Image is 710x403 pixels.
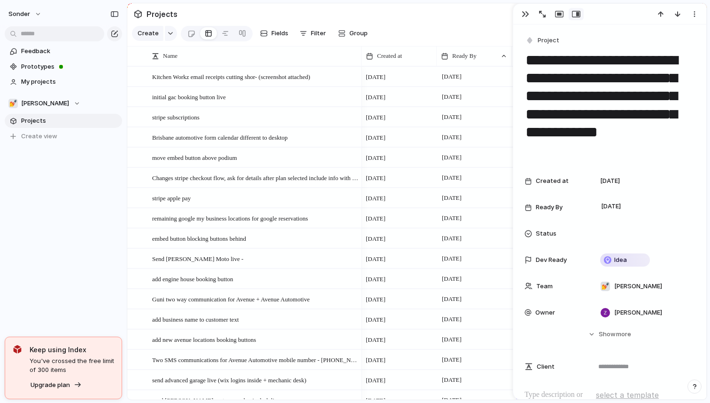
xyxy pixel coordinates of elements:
span: Brisbane automotive form calendar different to desktop [152,132,288,142]
button: Group [333,26,372,41]
button: select a template [594,388,660,402]
span: add business name to customer text [152,314,239,324]
span: Guni two way communication for Avenue + Avenue Automotive [152,293,309,304]
span: add engine house booking button [152,273,233,284]
span: [DATE] [366,376,386,385]
span: send advanced garage live (wix logins inside + mechanic desk) [152,374,306,385]
span: [DATE] [440,374,464,386]
span: Create [138,29,159,38]
button: Project [524,34,562,47]
span: Owner [535,308,555,317]
span: [DATE] [366,194,386,203]
span: You've crossed the free limit of 300 items [30,356,114,375]
span: Projects [21,116,119,126]
span: Client [537,362,555,371]
span: [DATE] [366,174,386,183]
span: move embed button above podium [152,152,237,163]
span: [DATE] [366,133,386,142]
span: [DATE] [440,132,464,143]
span: Team [536,282,553,291]
span: [DATE] [366,254,386,264]
span: Filter [311,29,326,38]
div: 💅 [601,282,610,291]
span: embed button blocking buttons behind [152,233,246,244]
span: [PERSON_NAME] [614,308,662,317]
span: [DATE] [440,314,464,325]
span: Dev Ready [536,255,567,265]
span: more [616,330,631,339]
a: Prototypes [5,60,122,74]
span: add new avenue locations booking buttons [152,334,256,345]
span: [DATE] [366,295,386,304]
span: [DATE] [366,356,386,365]
a: Projects [5,114,122,128]
span: [DATE] [440,334,464,345]
span: [DATE] [599,201,624,212]
span: Two SMS communications for Avenue Automotive mobile number - [PHONE_NUMBER] [152,354,358,365]
span: [DATE] [366,335,386,345]
span: Upgrade plan [31,380,70,390]
div: 💅 [8,99,18,108]
span: [DATE] [366,93,386,102]
span: Send [PERSON_NAME] Moto live - [152,253,243,264]
span: Kitchen Workz email receipts cutting shor- (screenshot attached) [152,71,310,82]
span: Project [538,36,559,45]
span: [DATE] [600,176,620,186]
button: Filter [296,26,330,41]
button: sonder [4,7,46,22]
button: Fields [256,26,292,41]
span: Keep using Index [30,345,114,355]
span: Created at [536,176,569,186]
span: My projects [21,77,119,87]
span: [DATE] [440,192,464,204]
span: Projects [145,6,179,23]
span: [DATE] [440,172,464,183]
span: [DATE] [440,152,464,163]
span: [DATE] [440,71,464,82]
span: stripe subscriptions [152,111,200,122]
span: [PERSON_NAME] [21,99,69,108]
span: [DATE] [440,233,464,244]
button: Showmore [525,326,695,343]
span: [DATE] [366,113,386,122]
span: Status [536,229,556,238]
button: Create view [5,129,122,143]
span: [DATE] [440,354,464,365]
span: [DATE] [440,253,464,264]
span: Ready By [536,203,563,212]
span: Prototypes [21,62,119,71]
button: Upgrade plan [28,379,85,392]
span: sonder [8,9,30,19]
span: [DATE] [366,234,386,244]
span: remaining google my business locations for google reservations [152,213,308,223]
span: [DATE] [366,72,386,82]
span: Feedback [21,47,119,56]
span: Show [599,330,616,339]
span: [DATE] [440,273,464,284]
span: Created at [377,51,402,61]
span: Idea [614,255,627,265]
span: [DATE] [366,275,386,284]
a: My projects [5,75,122,89]
span: [DATE] [366,153,386,163]
span: [DATE] [440,293,464,305]
button: Create [132,26,163,41]
span: Changes stripe checkout flow, ask for details after plan selected include info with checkout process [152,172,358,183]
span: [DATE] [440,213,464,224]
button: 💅[PERSON_NAME] [5,96,122,111]
span: [DATE] [366,315,386,324]
span: [PERSON_NAME] [614,282,662,291]
span: select a template [596,389,659,401]
a: Feedback [5,44,122,58]
span: [DATE] [440,91,464,103]
span: Ready By [452,51,477,61]
span: Create view [21,132,57,141]
span: Group [349,29,368,38]
span: initial gac booking button live [152,91,226,102]
span: [DATE] [366,214,386,223]
span: Name [163,51,177,61]
span: stripe apple pay [152,192,191,203]
span: [DATE] [440,111,464,123]
span: Fields [271,29,288,38]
